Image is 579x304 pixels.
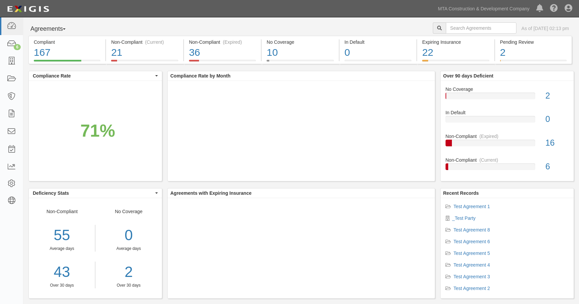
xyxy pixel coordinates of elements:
[454,262,490,268] a: Test Agreement 4
[422,39,489,45] div: Expiring Insurance
[33,72,154,79] span: Compliance Rate
[95,208,162,288] div: No Coverage
[550,5,558,13] i: Help Center - Complianz
[29,283,95,288] div: Over 30 days
[189,39,256,45] div: Non-Compliant (Expired)
[446,22,516,34] input: Search Agreements
[441,109,574,116] div: In Default
[441,86,574,93] div: No Coverage
[267,39,333,45] div: No Coverage
[170,73,230,79] b: Compliance Rate by Month
[189,45,256,60] div: 36
[111,39,178,45] div: Non-Compliant (Current)
[29,262,95,283] a: 43
[454,227,490,233] a: Test Agreement 8
[495,60,572,65] a: Pending Review2
[33,190,154,196] span: Deficiency Stats
[422,45,489,60] div: 22
[223,39,242,45] div: (Expired)
[170,190,252,196] b: Agreements with Expiring Insurance
[521,25,569,32] div: As of [DATE] 02:13 pm
[100,246,157,252] div: Average days
[340,60,416,65] a: In Default0
[29,225,95,246] div: 55
[452,215,476,221] a: _Test Party
[479,133,498,140] div: (Expired)
[80,118,115,143] div: 71%
[454,251,490,256] a: Test Agreement 5
[540,137,574,149] div: 16
[14,44,21,50] div: 6
[100,225,157,246] div: 0
[441,133,574,140] div: Non-Compliant
[145,39,164,45] div: (Current)
[262,60,339,65] a: No Coverage10
[34,45,100,60] div: 167
[446,86,569,110] a: No Coverage2
[100,283,157,288] div: Over 30 days
[111,45,178,60] div: 21
[454,274,490,279] a: Test Agreement 3
[540,161,574,173] div: 6
[184,60,261,65] a: Non-Compliant(Expired)36
[29,188,162,198] button: Deficiency Stats
[443,73,493,79] b: Over 90 days Deficient
[34,39,100,45] div: Compliant
[435,2,533,15] a: MTA Construction & Development Company
[500,45,567,60] div: 2
[443,190,479,196] b: Recent Records
[540,113,574,125] div: 0
[500,39,567,45] div: Pending Review
[29,71,162,81] button: Compliance Rate
[28,60,105,65] a: Compliant167
[441,157,574,163] div: Non-Compliant
[479,157,498,163] div: (Current)
[5,3,51,15] img: Logo
[106,60,183,65] a: Non-Compliant(Current)21
[29,246,95,252] div: Average days
[446,109,569,133] a: In Default0
[345,45,411,60] div: 0
[540,90,574,102] div: 2
[345,39,411,45] div: In Default
[454,204,490,209] a: Test Agreement 1
[446,157,569,175] a: Non-Compliant(Current)6
[267,45,333,60] div: 10
[446,133,569,157] a: Non-Compliant(Expired)16
[454,286,490,291] a: Test Agreement 2
[417,60,494,65] a: Expiring Insurance22
[454,239,490,244] a: Test Agreement 6
[29,208,95,288] div: Non-Compliant
[28,22,79,36] button: Agreements
[100,262,157,283] a: 2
